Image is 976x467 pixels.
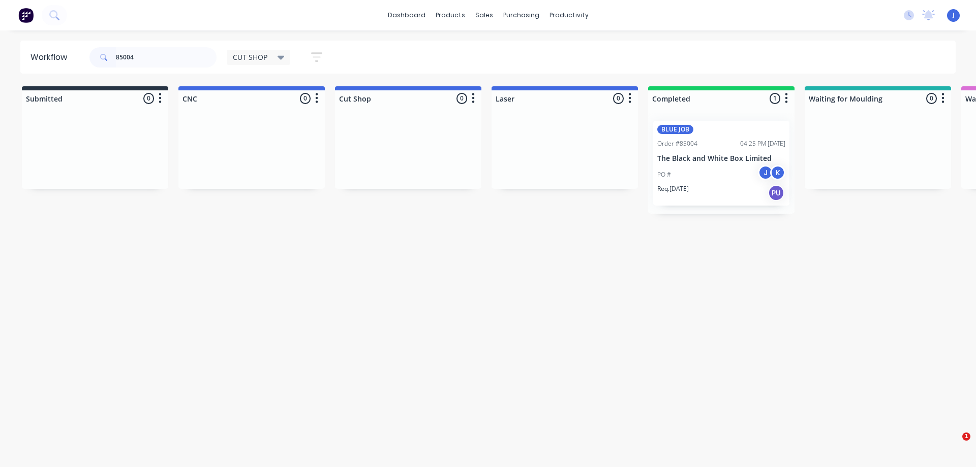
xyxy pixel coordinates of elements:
[657,125,693,134] div: BLUE JOB
[657,184,689,193] p: Req. [DATE]
[758,165,773,180] div: J
[657,154,785,163] p: The Black and White Box Limited
[657,170,671,179] p: PO #
[30,51,72,63] div: Workflow
[498,8,544,23] div: purchasing
[768,185,784,201] div: PU
[953,11,955,20] span: J
[657,139,697,148] div: Order #85004
[18,8,34,23] img: Factory
[383,8,431,23] a: dashboard
[740,139,785,148] div: 04:25 PM [DATE]
[470,8,498,23] div: sales
[941,432,966,457] iframe: Intercom live chat
[431,8,470,23] div: products
[116,47,217,68] input: Search for orders...
[653,121,789,206] div: BLUE JOBOrder #8500404:25 PM [DATE]The Black and White Box LimitedPO #JKReq.[DATE]PU
[544,8,594,23] div: productivity
[233,52,267,62] span: CUT SHOP
[770,165,785,180] div: K
[962,432,970,441] span: 1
